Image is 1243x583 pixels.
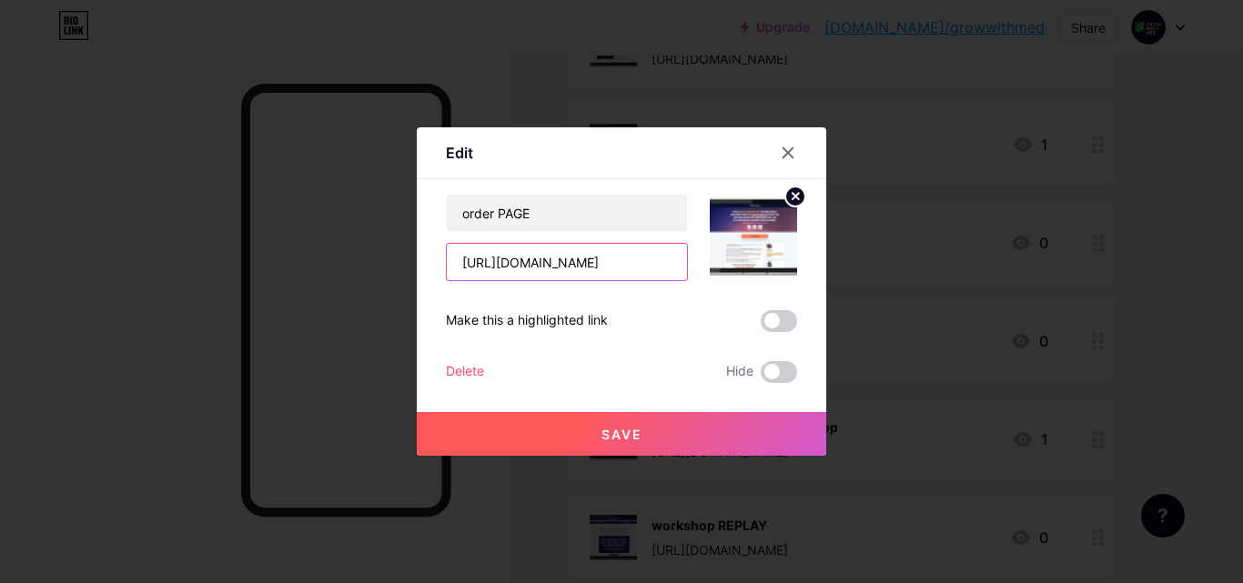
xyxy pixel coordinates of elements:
span: Hide [726,361,753,383]
input: Title [447,195,687,231]
div: Edit [446,142,473,164]
button: Save [417,412,826,456]
span: Save [601,427,642,442]
div: Delete [446,361,484,383]
input: URL [447,244,687,280]
img: link_thumbnail [710,194,797,281]
div: Make this a highlighted link [446,310,608,332]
